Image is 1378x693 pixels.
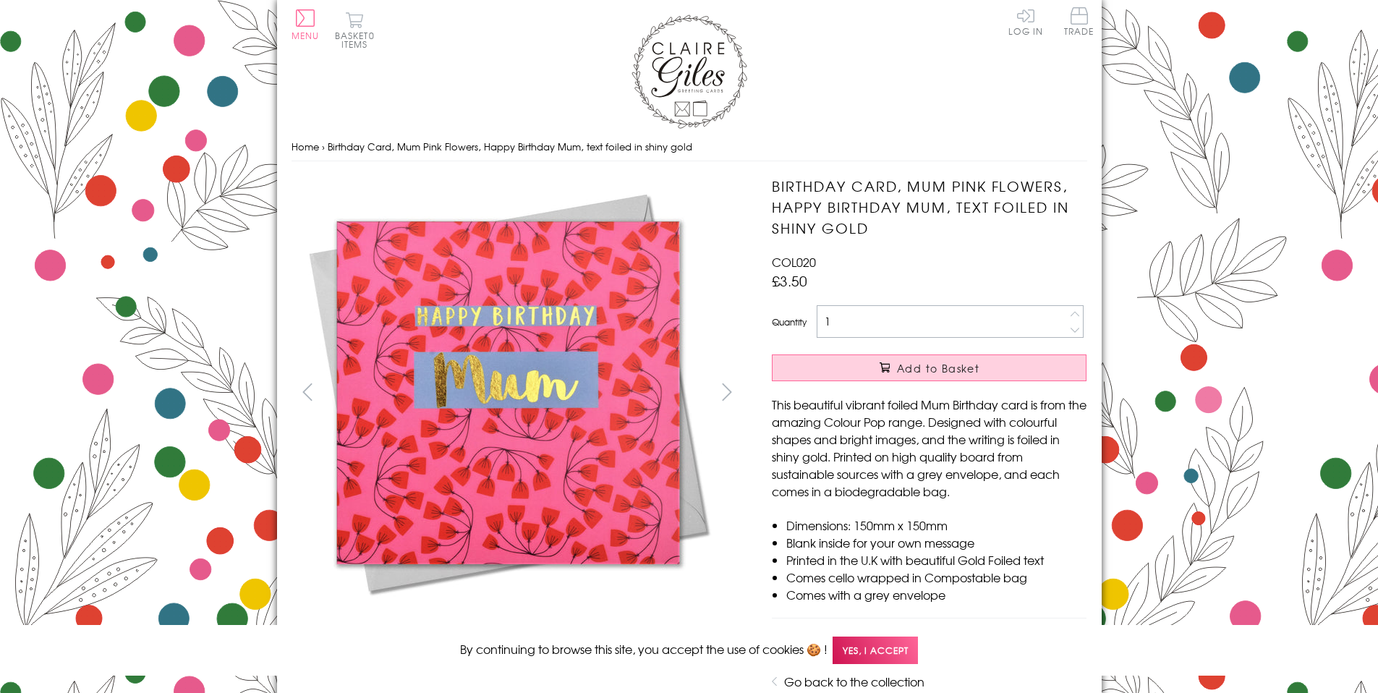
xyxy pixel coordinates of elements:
a: Trade [1064,7,1094,38]
button: next [710,375,743,408]
a: Go back to the collection [784,673,924,690]
span: › [322,140,325,153]
h1: Birthday Card, Mum Pink Flowers, Happy Birthday Mum, text foiled in shiny gold [772,176,1086,238]
img: Claire Giles Greetings Cards [631,14,747,129]
span: 0 items [341,29,375,51]
span: Birthday Card, Mum Pink Flowers, Happy Birthday Mum, text foiled in shiny gold [328,140,692,153]
label: Quantity [772,315,807,328]
nav: breadcrumbs [292,132,1087,162]
img: Birthday Card, Mum Pink Flowers, Happy Birthday Mum, text foiled in shiny gold [291,176,725,610]
span: Yes, I accept [833,637,918,665]
li: Printed in the U.K with beautiful Gold Foiled text [786,551,1086,569]
li: Comes cello wrapped in Compostable bag [786,569,1086,586]
li: Blank inside for your own message [786,534,1086,551]
p: This beautiful vibrant foiled Mum Birthday card is from the amazing Colour Pop range. Designed wi... [772,396,1086,500]
a: Home [292,140,319,153]
span: Add to Basket [897,361,979,375]
li: Dimensions: 150mm x 150mm [786,516,1086,534]
span: Trade [1064,7,1094,35]
button: Menu [292,9,320,40]
span: COL020 [772,253,816,271]
span: Menu [292,29,320,42]
li: Comes with a grey envelope [786,586,1086,603]
button: prev [292,375,324,408]
button: Add to Basket [772,354,1086,381]
button: Basket0 items [335,12,375,48]
span: £3.50 [772,271,807,291]
img: Birthday Card, Mum Pink Flowers, Happy Birthday Mum, text foiled in shiny gold [743,176,1177,610]
a: Log In [1008,7,1043,35]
